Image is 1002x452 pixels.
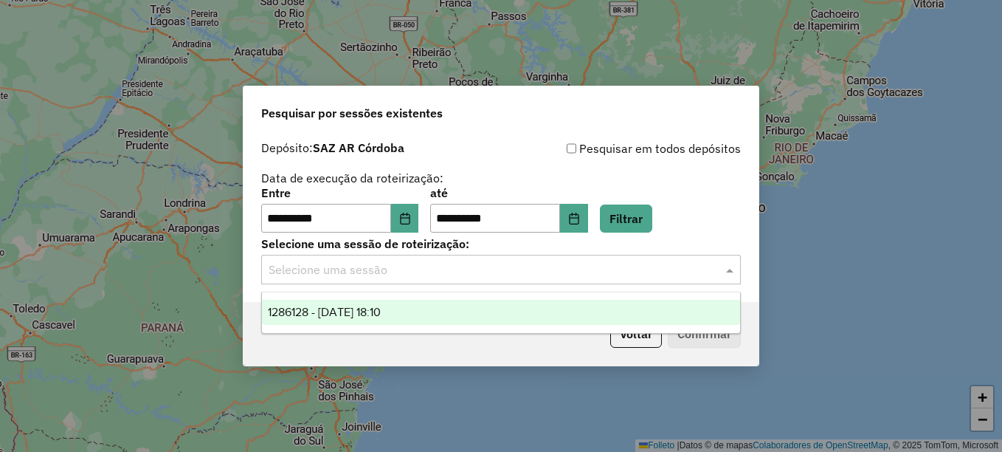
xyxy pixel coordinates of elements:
[261,104,443,122] span: Pesquisar por sessões existentes
[261,169,443,187] label: Data de execução da roteirização:
[560,204,588,233] button: Elija la fecha
[600,205,652,233] button: Filtrar
[261,235,741,253] label: Selecione uma sessão de roteirização:
[430,184,587,202] label: até
[268,306,381,318] span: 1286128 - [DATE] 18:10
[261,184,418,202] label: Entre
[261,292,741,334] ng-dropdown-panel: Lista de opciones
[313,140,404,155] strong: SAZ AR Córdoba
[579,140,741,157] font: Pesquisar em todos depósitos
[261,139,404,157] label: Depósito:
[391,204,419,233] button: Elija la fecha
[610,320,662,348] button: Voltar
